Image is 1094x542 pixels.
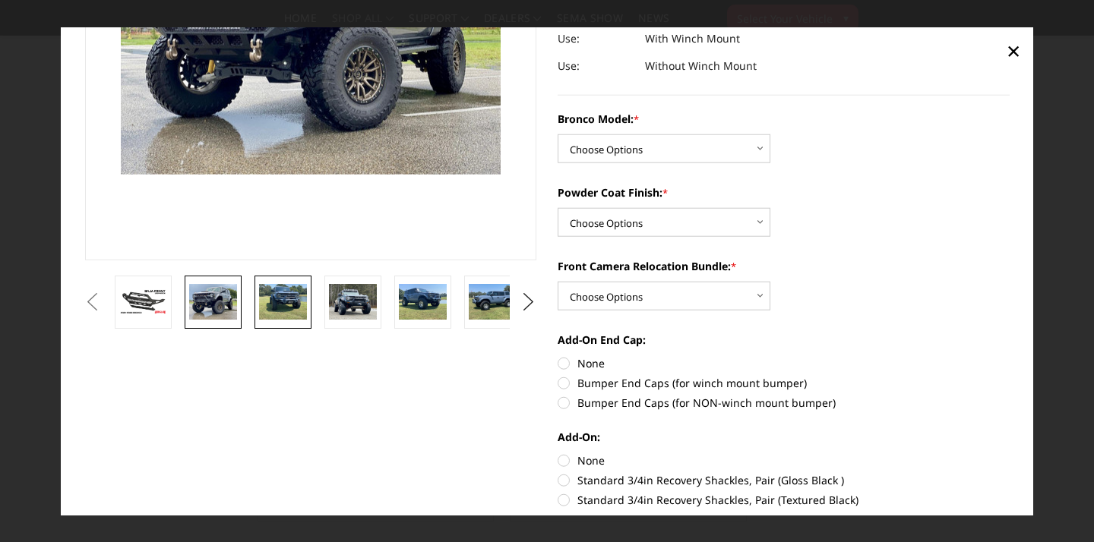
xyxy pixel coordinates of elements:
dt: Use: [558,52,634,80]
label: Bronco Model: [558,111,1010,127]
label: Standard 3/4in Recovery Shackles, Pair (Gloss Black ) [558,472,1010,488]
img: Bronco Baja Front (non-winch) [119,288,167,314]
span: × [1007,33,1020,66]
img: Bronco Baja Front (non-winch) [469,284,517,320]
label: Bumper End Caps (for winch mount bumper) [558,375,1010,391]
img: Bronco Baja Front (non-winch) [259,284,307,320]
label: Bumper End Caps (for NON-winch mount bumper) [558,395,1010,411]
img: Bronco Baja Front (non-winch) [189,284,237,320]
label: Powder Coat Finish: [558,184,1010,200]
button: Next [517,290,540,313]
label: None [558,452,1010,468]
img: Bronco Baja Front (non-winch) [329,284,377,320]
label: Front Camera Relocation Bundle: [558,258,1010,274]
dt: Use: [558,25,634,52]
label: Add-On: [558,429,1010,445]
button: Previous [81,290,104,313]
dd: Without Winch Mount [645,52,757,80]
img: Bronco Baja Front (non-winch) [399,284,447,320]
label: None [558,355,1010,371]
label: Standard 3/4in Recovery Shackles, Pair (Textured Black) [558,492,1010,508]
label: Add-On End Cap: [558,332,1010,348]
a: Close [1001,38,1026,62]
dd: With Winch Mount [645,25,740,52]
